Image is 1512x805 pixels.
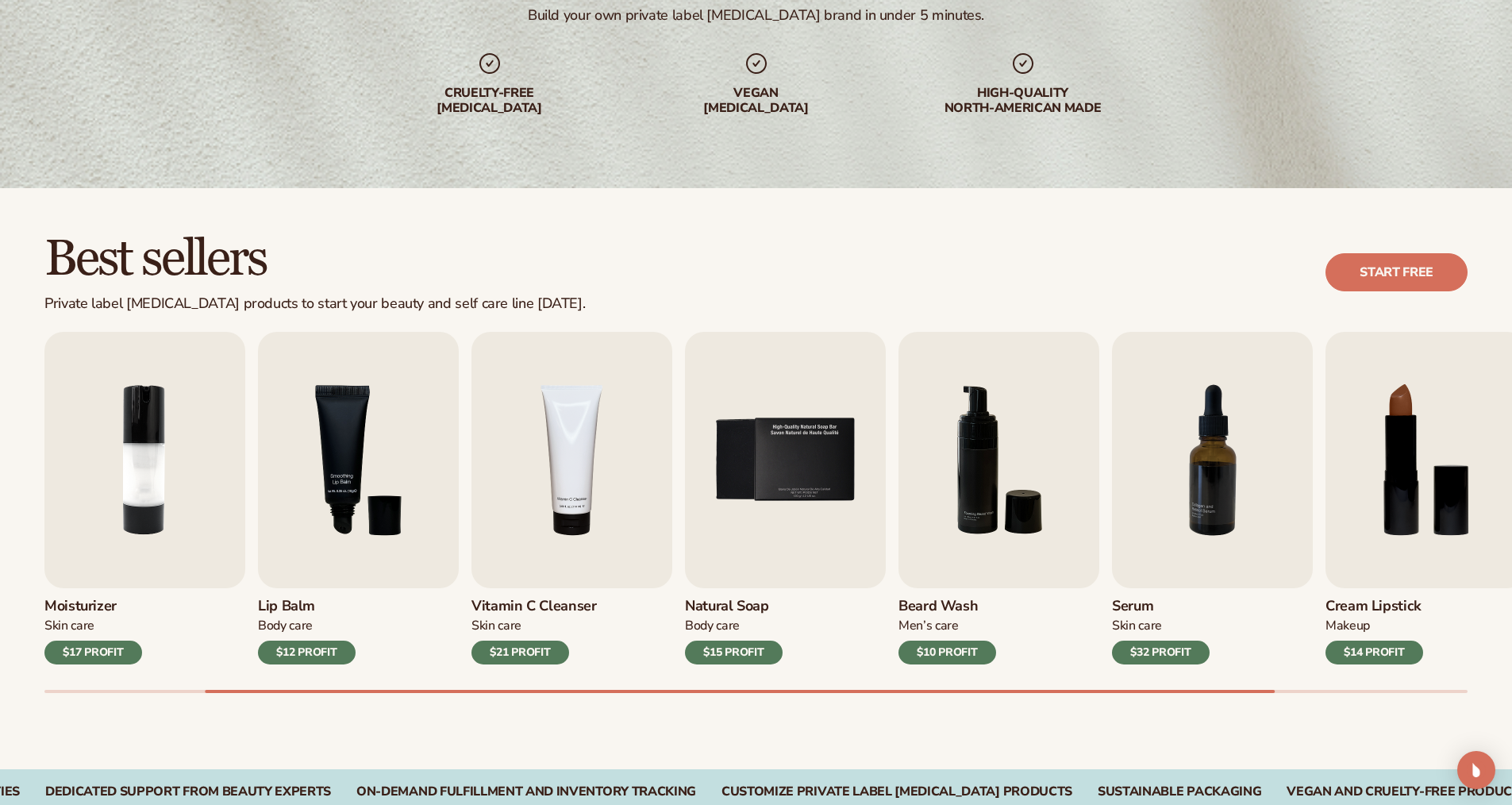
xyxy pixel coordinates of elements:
[1112,598,1210,615] h3: Serum
[898,598,996,615] h3: Beard Wash
[471,332,672,664] a: 4 / 9
[44,332,245,664] a: 2 / 9
[258,598,356,615] h3: Lip Balm
[1325,253,1468,291] a: Start free
[44,641,142,664] div: $17 PROFIT
[44,295,585,313] div: Private label [MEDICAL_DATA] products to start your beauty and self care line [DATE].
[471,641,569,664] div: $21 PROFIT
[1098,784,1261,799] div: SUSTAINABLE PACKAGING
[685,332,886,664] a: 5 / 9
[44,598,142,615] h3: Moisturizer
[471,618,597,634] div: Skin Care
[528,6,984,25] div: Build your own private label [MEDICAL_DATA] brand in under 5 minutes.
[655,86,858,116] div: Vegan [MEDICAL_DATA]
[898,618,996,634] div: Men’s Care
[685,618,783,634] div: Body Care
[1325,618,1423,634] div: Makeup
[1112,641,1210,664] div: $32 PROFIT
[356,784,696,799] div: On-Demand Fulfillment and Inventory Tracking
[685,641,783,664] div: $15 PROFIT
[258,641,356,664] div: $12 PROFIT
[1112,618,1210,634] div: Skin Care
[44,618,142,634] div: Skin Care
[1457,751,1495,789] div: Open Intercom Messenger
[898,641,996,664] div: $10 PROFIT
[898,332,1099,664] a: 6 / 9
[1325,641,1423,664] div: $14 PROFIT
[1325,598,1423,615] h3: Cream Lipstick
[721,784,1072,799] div: CUSTOMIZE PRIVATE LABEL [MEDICAL_DATA] PRODUCTS
[45,784,331,799] div: Dedicated Support From Beauty Experts
[258,332,459,664] a: 3 / 9
[1112,332,1313,664] a: 7 / 9
[44,233,585,286] h2: Best sellers
[258,618,356,634] div: Body Care
[685,598,783,615] h3: Natural Soap
[388,86,591,116] div: Cruelty-free [MEDICAL_DATA]
[921,86,1125,116] div: High-quality North-american made
[471,598,597,615] h3: Vitamin C Cleanser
